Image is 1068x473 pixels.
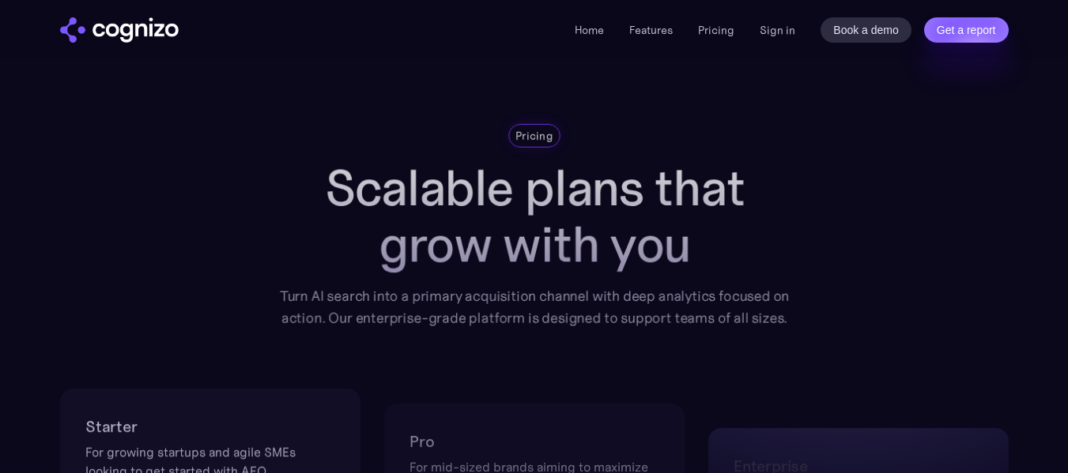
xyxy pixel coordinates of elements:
a: Book a demo [821,17,911,43]
a: home [60,17,179,43]
a: Get a report [924,17,1009,43]
h2: Pro [409,429,659,454]
a: Features [629,23,673,37]
h1: Scalable plans that grow with you [267,160,800,272]
a: Sign in [760,21,795,39]
h2: Starter [85,414,335,439]
div: Turn AI search into a primary acquisition channel with deep analytics focused on action. Our ente... [267,285,800,329]
a: Pricing [698,23,734,37]
div: Pricing [515,128,553,144]
a: Home [575,23,604,37]
img: cognizo logo [60,17,179,43]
